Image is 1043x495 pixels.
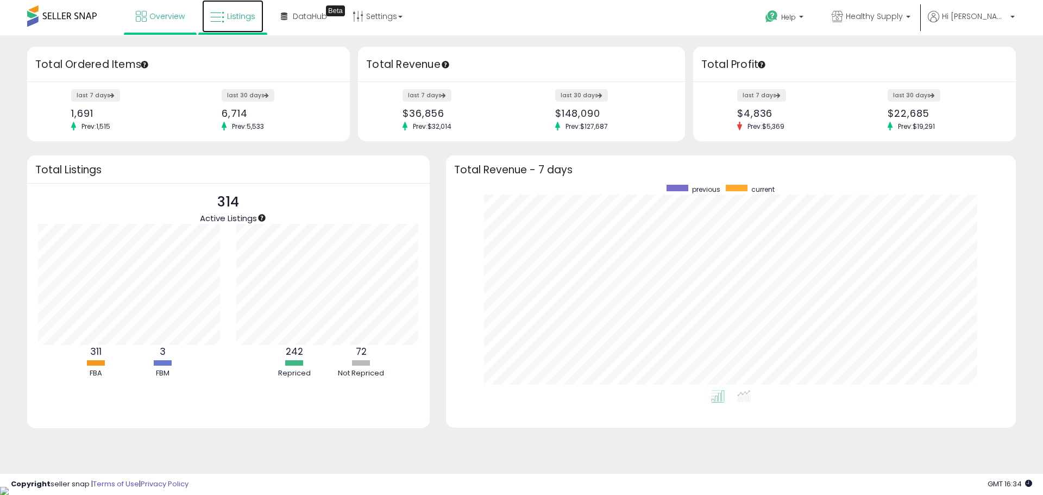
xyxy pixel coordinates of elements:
[454,166,1008,174] h3: Total Revenue - 7 days
[326,5,345,16] div: Tooltip anchor
[888,108,997,119] div: $22,685
[692,185,720,194] span: previous
[293,11,327,22] span: DataHub
[140,60,149,70] div: Tooltip anchor
[76,122,116,131] span: Prev: 1,515
[737,89,786,102] label: last 7 days
[149,11,185,22] span: Overview
[781,12,796,22] span: Help
[555,89,608,102] label: last 30 days
[200,212,257,224] span: Active Listings
[942,11,1007,22] span: Hi [PERSON_NAME]
[227,122,269,131] span: Prev: 5,533
[737,108,846,119] div: $4,836
[765,10,778,23] i: Get Help
[757,60,766,70] div: Tooltip anchor
[63,368,128,379] div: FBA
[701,57,1008,72] h3: Total Profit
[441,60,450,70] div: Tooltip anchor
[257,213,267,223] div: Tooltip anchor
[35,57,342,72] h3: Total Ordered Items
[130,368,195,379] div: FBM
[11,479,51,489] strong: Copyright
[160,345,166,358] b: 3
[888,89,940,102] label: last 30 days
[222,89,274,102] label: last 30 days
[93,479,139,489] a: Terms of Use
[751,185,775,194] span: current
[35,166,422,174] h3: Total Listings
[846,11,903,22] span: Healthy Supply
[366,57,677,72] h3: Total Revenue
[141,479,189,489] a: Privacy Policy
[262,368,327,379] div: Repriced
[90,345,102,358] b: 311
[988,479,1032,489] span: 2025-10-6 16:34 GMT
[71,108,180,119] div: 1,691
[329,368,394,379] div: Not Repriced
[286,345,303,358] b: 242
[71,89,120,102] label: last 7 days
[227,11,255,22] span: Listings
[742,122,790,131] span: Prev: $5,369
[407,122,457,131] span: Prev: $32,014
[757,2,814,35] a: Help
[200,192,257,212] p: 314
[560,122,613,131] span: Prev: $127,687
[356,345,367,358] b: 72
[403,108,513,119] div: $36,856
[403,89,451,102] label: last 7 days
[222,108,331,119] div: 6,714
[893,122,940,131] span: Prev: $19,291
[555,108,666,119] div: $148,090
[11,479,189,490] div: seller snap | |
[928,11,1015,35] a: Hi [PERSON_NAME]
